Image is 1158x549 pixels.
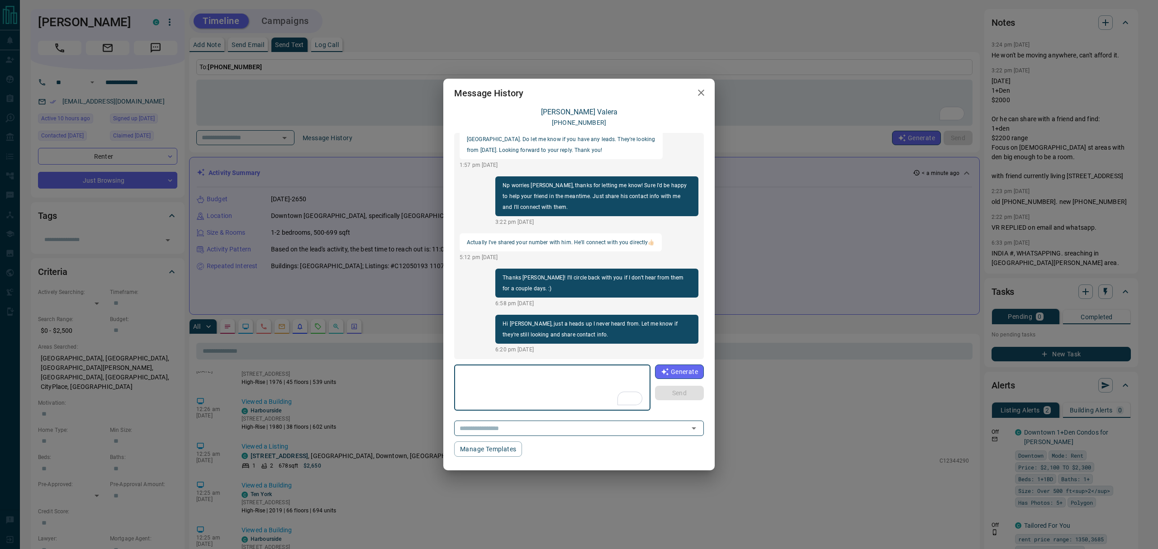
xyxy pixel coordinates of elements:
h2: Message History [443,79,534,108]
p: Thanks [PERSON_NAME]! I'll circle back with you if I don't hear from them for a couple days. :) [503,272,691,294]
p: 1:57 pm [DATE] [460,161,663,169]
p: Np worries [PERSON_NAME], thanks for letting me know! Sure I'd be happy to help your friend in th... [503,180,691,213]
a: [PERSON_NAME] Valera [541,108,617,116]
p: 6:20 pm [DATE] [495,345,698,354]
button: Generate [655,364,704,379]
button: Manage Templates [454,441,522,457]
button: Open [688,422,700,435]
p: 5:12 pm [DATE] [460,253,662,261]
p: 6:58 pm [DATE] [495,299,698,308]
p: 3:22 pm [DATE] [495,218,698,226]
p: Hi [PERSON_NAME], just a heads up I never heard from. Let me know if they're still looking and sh... [503,318,691,340]
p: [PHONE_NUMBER] [552,118,606,128]
p: On another side, I have a friend who is looking for an apartment with his friend. Their budget is... [467,112,655,156]
textarea: To enrich screen reader interactions, please activate Accessibility in Grammarly extension settings [460,369,644,407]
p: Actually I've shared your number with him. He'll connect with you directly👍🏻 [467,237,655,248]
